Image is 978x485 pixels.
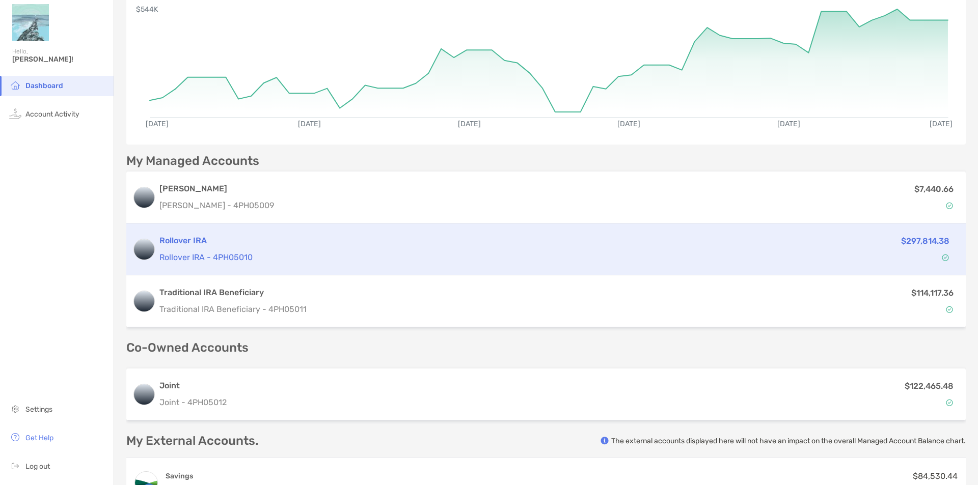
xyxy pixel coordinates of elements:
text: [DATE] [617,120,640,128]
p: The external accounts displayed here will not have an impact on the overall Managed Account Balan... [611,436,966,446]
h4: Savings [166,471,303,481]
img: info [601,437,609,445]
img: Zoe Logo [12,4,49,41]
p: $297,814.38 [901,235,949,247]
img: logo account [134,187,154,208]
span: Account Activity [25,110,79,119]
img: Account Status icon [946,202,953,209]
span: $84,530.44 [913,471,958,481]
h3: Traditional IRA Beneficiary [159,287,307,299]
span: Log out [25,462,50,471]
text: [DATE] [777,120,800,128]
p: Rollover IRA - 4PH05010 [159,251,758,264]
span: Get Help [25,434,53,442]
img: activity icon [9,107,21,120]
img: logo account [134,239,154,260]
p: Joint - 4PH05012 [159,396,227,409]
p: [PERSON_NAME] - 4PH05009 [159,199,274,212]
p: $122,465.48 [905,380,954,392]
text: [DATE] [930,120,953,128]
text: $544K [136,5,158,14]
img: logo account [134,291,154,311]
h3: Rollover IRA [159,235,758,247]
text: [DATE] [298,120,321,128]
p: $114,117.36 [911,287,954,299]
img: settings icon [9,403,21,415]
img: Account Status icon [942,254,949,261]
span: Dashboard [25,81,63,90]
span: Settings [25,405,52,414]
img: logo account [134,384,154,405]
p: $7,440.66 [914,183,954,195]
img: logout icon [9,460,21,472]
h3: [PERSON_NAME] [159,183,274,195]
p: My External Accounts. [126,435,258,447]
text: [DATE] [458,120,481,128]
img: Account Status icon [946,399,953,406]
p: Co-Owned Accounts [126,341,966,354]
img: household icon [9,79,21,91]
text: [DATE] [146,120,169,128]
img: get-help icon [9,431,21,443]
p: Traditional IRA Beneficiary - 4PH05011 [159,303,307,316]
img: Account Status icon [946,306,953,313]
p: My Managed Accounts [126,155,259,167]
span: [PERSON_NAME]! [12,55,107,64]
h3: Joint [159,380,227,392]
